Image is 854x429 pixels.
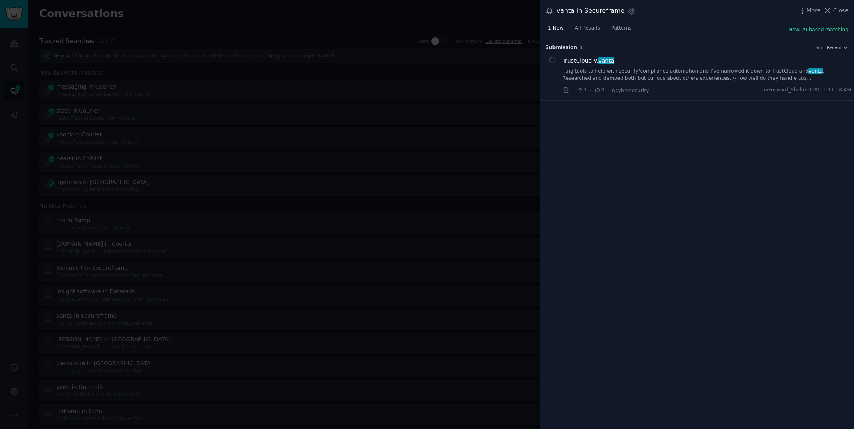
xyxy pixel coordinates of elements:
[827,45,841,50] span: Recent
[557,6,625,16] div: vanta in Secureframe
[575,25,600,32] span: All Results
[548,25,563,32] span: 1 New
[545,22,566,38] a: 1 New
[590,86,591,95] span: ·
[563,57,615,65] span: TrustCloud v.
[833,6,848,15] span: Close
[612,88,649,93] span: r/cybersecurity
[824,87,825,94] span: ·
[572,22,603,38] a: All Results
[816,45,824,50] div: Sort
[594,87,604,94] span: 0
[808,68,823,74] span: vanta
[611,25,631,32] span: Patterns
[827,45,848,50] button: Recent
[598,57,615,64] span: vanta
[789,26,848,34] button: New: AI-based matching
[798,6,821,15] button: More
[607,86,609,95] span: ·
[577,87,587,94] span: 1
[823,6,848,15] button: Close
[563,68,852,82] a: ...ng tools to help with security/compliance automation and I’ve narrowed it down to TrustCloud a...
[609,22,634,38] a: Patterns
[807,6,821,15] span: More
[563,57,615,65] a: TrustCloud v.vanta
[764,87,821,94] span: u/Forward_Shelter9180
[545,44,577,51] span: Submission
[580,45,583,50] span: 1
[572,86,574,95] span: ·
[828,87,851,94] span: 11:38 AM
